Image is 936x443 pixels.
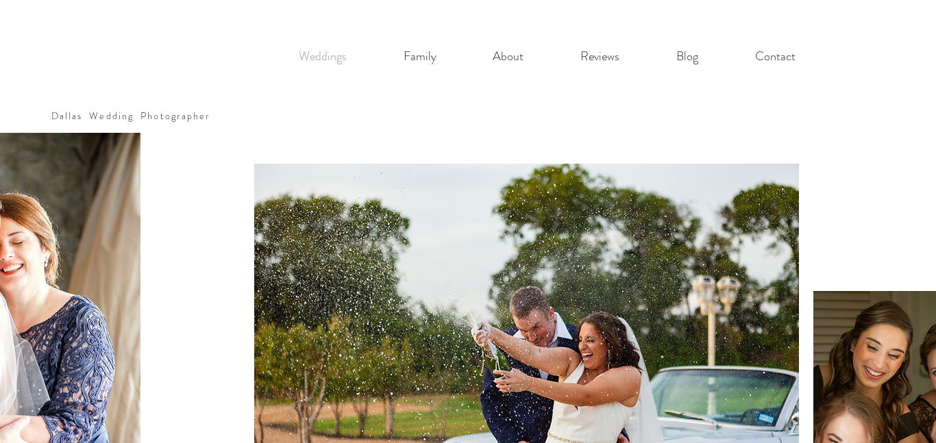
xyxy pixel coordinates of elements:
[270,42,824,71] nav: Site
[486,42,530,71] p: About
[397,42,443,71] p: Family
[552,42,648,71] a: Reviews
[648,42,726,71] a: Blog
[375,42,465,71] a: Family
[748,42,802,71] p: Contact
[726,42,824,71] a: Contact
[51,109,211,123] a: Dallas Wedding Photographer
[465,42,552,71] a: About
[669,42,705,71] p: Blog
[574,42,626,71] p: Reviews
